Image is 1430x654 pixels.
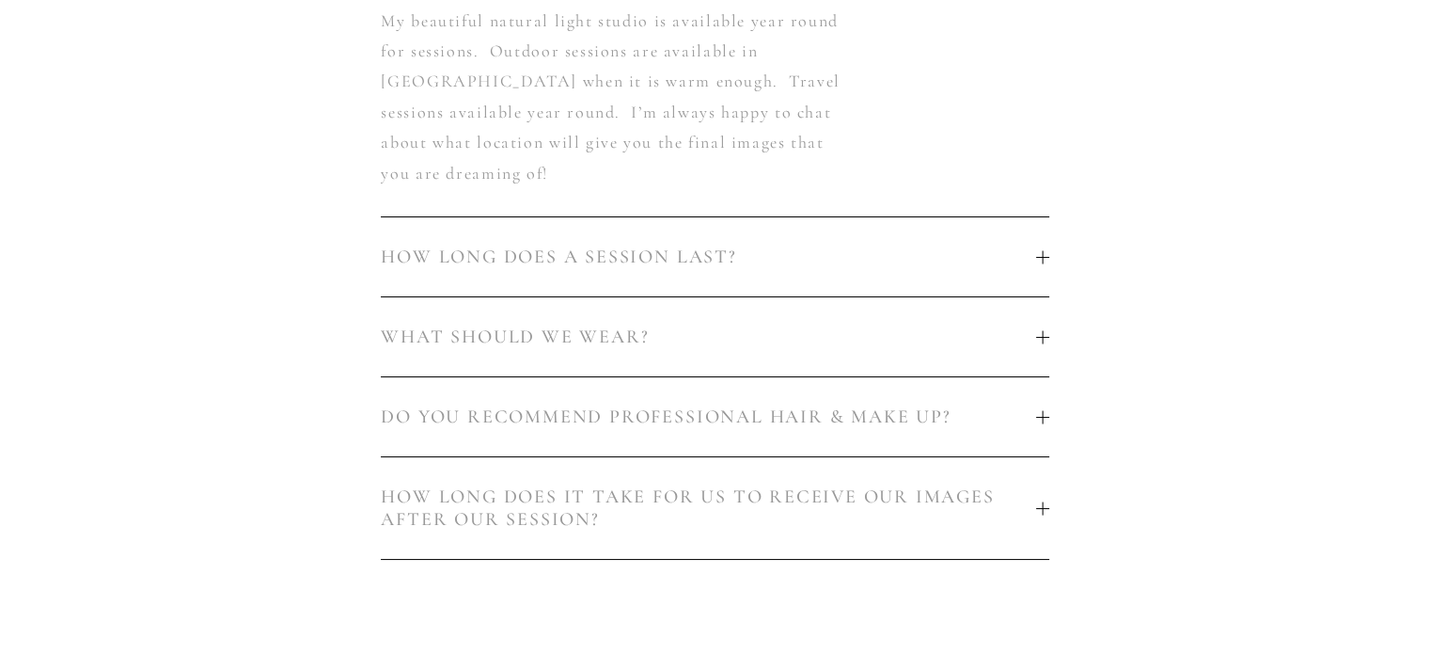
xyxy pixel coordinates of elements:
[381,217,1048,296] button: HOW LONG DOES A SESSION LAST?
[381,6,1048,216] div: WHAT IS THE BEST LOCATION FOR MY SESSION?
[381,297,1048,376] button: WHAT SHOULD WE WEAR?
[381,486,1035,531] span: HOW LONG DOES IT TAKE FOR US TO RECEIVE OUR IMAGES AFTER OUR SESSION?
[381,6,848,188] p: My beautiful natural light studio is available year round for sessions. Outdoor sessions are avai...
[381,457,1048,559] button: HOW LONG DOES IT TAKE FOR US TO RECEIVE OUR IMAGES AFTER OUR SESSION?
[381,377,1048,456] button: DO YOU RECOMMEND PROFESSIONAL HAIR & MAKE UP?
[381,406,1035,428] span: DO YOU RECOMMEND PROFESSIONAL HAIR & MAKE UP?
[381,246,1035,268] span: HOW LONG DOES A SESSION LAST?
[381,326,1035,348] span: WHAT SHOULD WE WEAR?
